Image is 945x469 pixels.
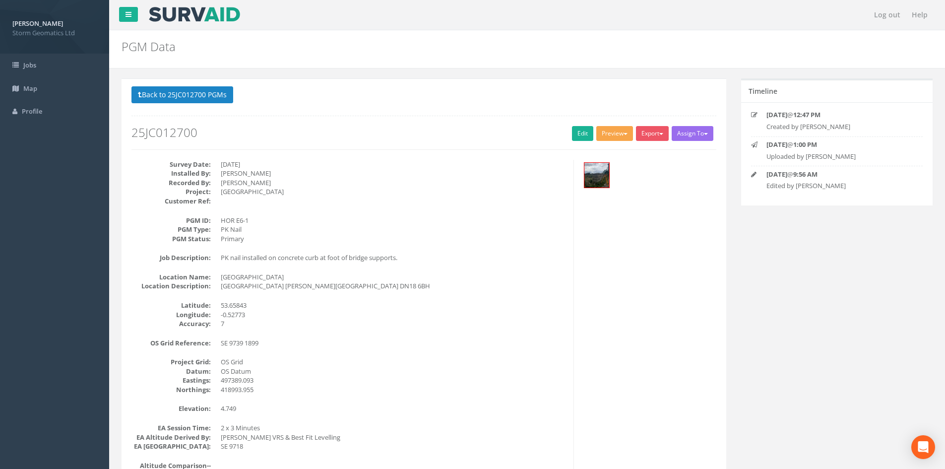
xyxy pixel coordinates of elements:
[221,423,566,433] dd: 2 x 3 Minutes
[221,178,566,188] dd: [PERSON_NAME]
[131,187,211,197] dt: Project:
[131,376,211,385] dt: Eastings:
[766,140,787,149] strong: [DATE]
[749,87,777,95] h5: Timeline
[221,433,566,442] dd: [PERSON_NAME] VRS & Best Fit Levelling
[131,385,211,395] dt: Northings:
[221,216,566,225] dd: HOR E6-1
[131,281,211,291] dt: Location Description:
[221,404,566,413] dd: 4.749
[793,140,817,149] strong: 1:00 PM
[221,169,566,178] dd: [PERSON_NAME]
[131,160,211,169] dt: Survey Date:
[221,442,566,451] dd: SE 9718
[221,272,566,282] dd: [GEOGRAPHIC_DATA]
[636,126,669,141] button: Export
[131,197,211,206] dt: Customer Ref:
[131,442,211,451] dt: EA [GEOGRAPHIC_DATA]:
[23,61,36,69] span: Jobs
[221,319,566,329] dd: 7
[22,107,42,116] span: Profile
[221,301,566,310] dd: 53.65843
[131,253,211,263] dt: Job Description:
[131,404,211,413] dt: Elevation:
[131,178,211,188] dt: Recorded By:
[766,152,907,161] p: Uploaded by [PERSON_NAME]
[221,367,566,376] dd: OS Datum
[131,169,211,178] dt: Installed By:
[131,423,211,433] dt: EA Session Time:
[584,163,609,188] img: 0360db4d-1d39-9928-e459-482903eac288_ce72f54a-730d-d614-53d7-a130f2f3a4f6_thumb.jpg
[766,122,907,132] p: Created by [PERSON_NAME]
[572,126,593,141] a: Edit
[221,253,566,263] dd: PK nail installed on concrete curb at foot of bridge supports.
[672,126,713,141] button: Assign To
[131,310,211,320] dt: Longitude:
[131,126,716,139] h2: 25JC012700
[766,170,907,179] p: @
[221,225,566,234] dd: PK Nail
[766,110,907,120] p: @
[12,19,63,28] strong: [PERSON_NAME]
[221,385,566,395] dd: 418993.955
[766,181,907,191] p: Edited by [PERSON_NAME]
[766,110,787,119] strong: [DATE]
[596,126,633,141] button: Preview
[131,367,211,376] dt: Datum:
[131,225,211,234] dt: PGM Type:
[131,319,211,329] dt: Accuracy:
[793,110,820,119] strong: 12:47 PM
[131,272,211,282] dt: Location Name:
[131,338,211,348] dt: OS Grid Reference:
[221,338,566,348] dd: SE 9739 1899
[221,187,566,197] dd: [GEOGRAPHIC_DATA]
[221,357,566,367] dd: OS Grid
[12,28,97,38] span: Storm Geomatics Ltd
[12,16,97,37] a: [PERSON_NAME] Storm Geomatics Ltd
[221,376,566,385] dd: 497389.093
[766,170,787,179] strong: [DATE]
[911,435,935,459] div: Open Intercom Messenger
[131,216,211,225] dt: PGM ID:
[131,433,211,442] dt: EA Altitude Derived By:
[221,234,566,244] dd: Primary
[793,170,818,179] strong: 9:56 AM
[766,140,907,149] p: @
[122,40,795,53] h2: PGM Data
[131,357,211,367] dt: Project Grid:
[221,281,566,291] dd: [GEOGRAPHIC_DATA] [PERSON_NAME][GEOGRAPHIC_DATA] DN18 6BH
[23,84,37,93] span: Map
[221,160,566,169] dd: [DATE]
[131,301,211,310] dt: Latitude:
[131,234,211,244] dt: PGM Status:
[221,310,566,320] dd: -0.52773
[131,86,233,103] button: Back to 25JC012700 PGMs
